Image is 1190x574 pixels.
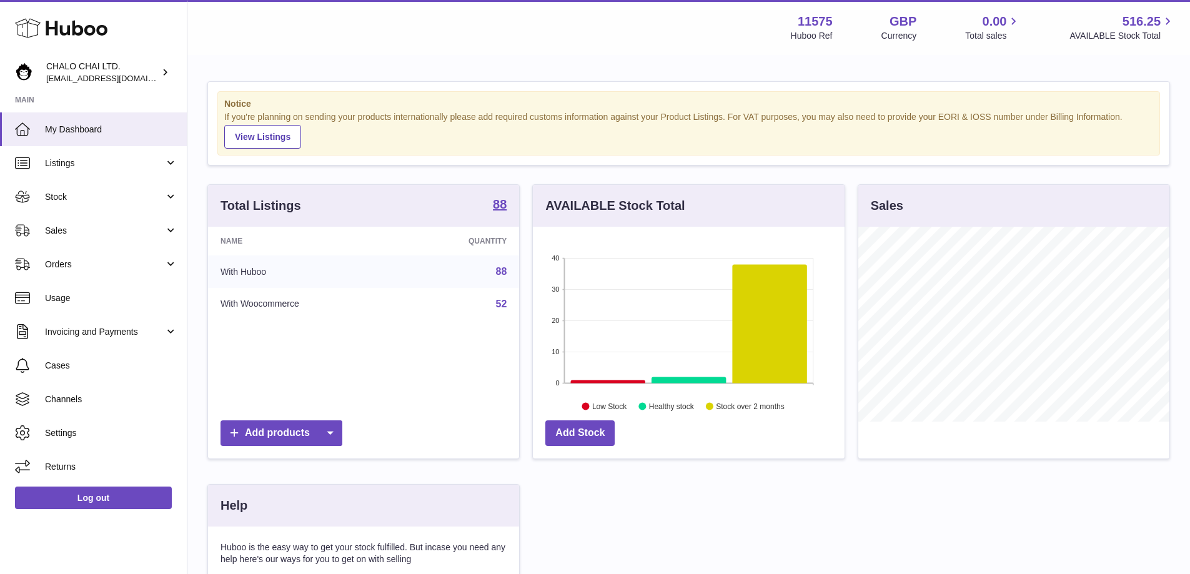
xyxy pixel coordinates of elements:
[45,124,177,136] span: My Dashboard
[46,73,184,83] span: [EMAIL_ADDRESS][DOMAIN_NAME]
[552,317,560,324] text: 20
[208,255,401,288] td: With Huboo
[15,63,34,82] img: Chalo@chalocompany.com
[716,402,785,410] text: Stock over 2 months
[45,326,164,338] span: Invoicing and Payments
[493,198,507,213] a: 88
[46,61,159,84] div: CHALO CHAI LTD.
[45,427,177,439] span: Settings
[15,487,172,509] a: Log out
[45,157,164,169] span: Listings
[493,198,507,210] strong: 88
[592,402,627,410] text: Low Stock
[221,542,507,565] p: Huboo is the easy way to get your stock fulfilled. But incase you need any help here's our ways f...
[224,98,1153,110] strong: Notice
[221,420,342,446] a: Add products
[890,13,916,30] strong: GBP
[45,292,177,304] span: Usage
[45,225,164,237] span: Sales
[545,420,615,446] a: Add Stock
[965,30,1021,42] span: Total sales
[791,30,833,42] div: Huboo Ref
[552,254,560,262] text: 40
[496,266,507,277] a: 88
[1123,13,1161,30] span: 516.25
[1069,30,1175,42] span: AVAILABLE Stock Total
[552,285,560,293] text: 30
[649,402,695,410] text: Healthy stock
[45,393,177,405] span: Channels
[224,111,1153,149] div: If you're planning on sending your products internationally please add required customs informati...
[208,288,401,320] td: With Woocommerce
[208,227,401,255] th: Name
[798,13,833,30] strong: 11575
[45,191,164,203] span: Stock
[1069,13,1175,42] a: 516.25 AVAILABLE Stock Total
[496,299,507,309] a: 52
[545,197,685,214] h3: AVAILABLE Stock Total
[221,197,301,214] h3: Total Listings
[45,259,164,270] span: Orders
[983,13,1007,30] span: 0.00
[224,125,301,149] a: View Listings
[401,227,519,255] th: Quantity
[552,348,560,355] text: 10
[45,461,177,473] span: Returns
[871,197,903,214] h3: Sales
[556,379,560,387] text: 0
[881,30,917,42] div: Currency
[965,13,1021,42] a: 0.00 Total sales
[221,497,247,514] h3: Help
[45,360,177,372] span: Cases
